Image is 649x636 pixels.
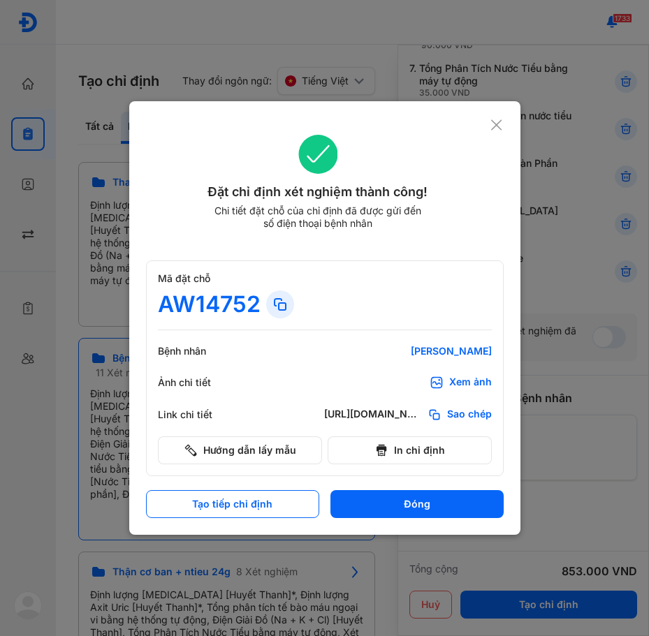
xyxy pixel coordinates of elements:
[158,345,242,357] div: Bệnh nhân
[158,436,322,464] button: Hướng dẫn lấy mẫu
[158,408,242,421] div: Link chi tiết
[330,490,504,518] button: Đóng
[447,408,492,422] span: Sao chép
[158,272,492,285] div: Mã đặt chỗ
[146,182,490,202] div: Đặt chỉ định xét nghiệm thành công!
[208,205,428,230] div: Chi tiết đặt chỗ của chỉ định đã được gửi đến số điện thoại bệnh nhân
[146,490,319,518] button: Tạo tiếp chỉ định
[328,436,492,464] button: In chỉ định
[449,376,492,390] div: Xem ảnh
[324,345,492,357] div: [PERSON_NAME]
[158,376,242,389] div: Ảnh chi tiết
[324,408,422,422] div: [URL][DOMAIN_NAME]
[158,290,261,318] div: AW14752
